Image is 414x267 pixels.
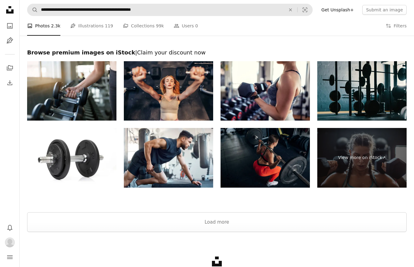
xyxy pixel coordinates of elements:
[4,62,16,74] a: Collections
[135,49,206,56] span: | Claim your discount now
[124,61,213,121] img: Young redhead woman exercising in fitness gym
[195,22,198,29] span: 0
[27,212,407,232] button: Load more
[4,236,16,249] button: Profile
[4,221,16,234] button: Notifications
[362,5,407,15] button: Submit an image
[4,20,16,32] a: Photos
[221,128,310,187] img: Fit woman training with weights
[27,128,116,187] img: Dumbbell on white
[27,4,313,16] form: Find visuals sitewide
[123,16,164,36] a: Collections 99k
[105,22,113,29] span: 119
[124,128,213,187] img: Shot of a sporty young man exercising with a dumbbell in a gym
[174,16,198,36] a: Users 0
[27,61,116,121] img: Hand of athlete woman holding dumbbell from the rack in the gym. Muscular fitness female exercise...
[156,22,164,29] span: 99k
[5,237,15,247] img: Avatar of user Kirill Provorov
[70,16,113,36] a: Illustrations 119
[4,77,16,89] a: Download History
[318,5,357,15] a: Get Unsplash+
[298,4,312,16] button: Visual search
[4,34,16,47] a: Illustrations
[4,4,16,17] a: Home — Unsplash
[27,49,407,56] h2: Browse premium images on iStock
[317,61,407,121] img: Still life shot of exercise equipment in a gym
[284,4,297,16] button: Clear
[386,16,407,36] button: Filters
[4,251,16,263] button: Menu
[27,4,38,16] button: Search Unsplash
[221,61,310,121] img: Young woman weightlifting at gym
[317,128,407,187] a: View more on iStock↗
